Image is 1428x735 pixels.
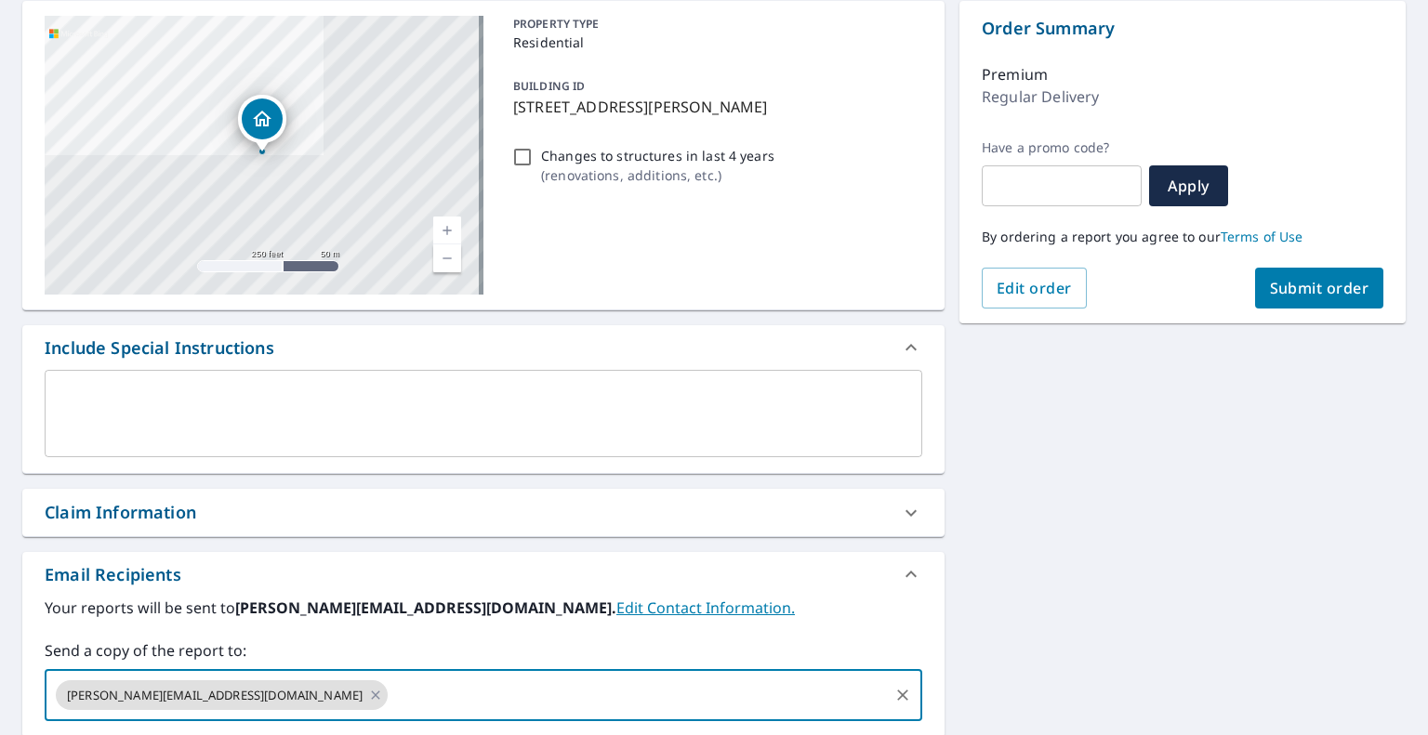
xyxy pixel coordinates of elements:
div: Claim Information [45,500,196,525]
p: PROPERTY TYPE [513,16,915,33]
div: Include Special Instructions [22,325,945,370]
button: Edit order [982,268,1087,308]
div: Dropped pin, building 1, Residential property, 37348 Goldenrain St Sandy, OR 97055 [238,95,286,152]
p: By ordering a report you agree to our [982,229,1383,245]
a: EditContactInfo [616,597,795,618]
span: Submit order [1270,278,1369,298]
p: Premium [982,63,1048,85]
div: Email Recipients [45,562,181,587]
a: Terms of Use [1221,228,1303,245]
button: Clear [890,682,916,708]
label: Send a copy of the report to: [45,639,922,662]
div: Include Special Instructions [45,335,274,361]
b: [PERSON_NAME][EMAIL_ADDRESS][DOMAIN_NAME]. [235,597,616,618]
span: Apply [1164,176,1213,196]
p: Changes to structures in last 4 years [541,146,774,165]
label: Have a promo code? [982,139,1142,156]
a: Current Level 17, Zoom Out [433,244,461,272]
span: Edit order [997,278,1072,298]
label: Your reports will be sent to [45,597,922,619]
div: Claim Information [22,489,945,536]
p: Residential [513,33,915,52]
p: Regular Delivery [982,85,1099,108]
p: Order Summary [982,16,1383,41]
p: BUILDING ID [513,78,585,94]
a: Current Level 17, Zoom In [433,217,461,244]
button: Apply [1149,165,1228,206]
div: Email Recipients [22,552,945,597]
p: [STREET_ADDRESS][PERSON_NAME] [513,96,915,118]
p: ( renovations, additions, etc. ) [541,165,774,185]
div: [PERSON_NAME][EMAIL_ADDRESS][DOMAIN_NAME] [56,680,388,710]
button: Submit order [1255,268,1384,308]
span: [PERSON_NAME][EMAIL_ADDRESS][DOMAIN_NAME] [56,687,374,704]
